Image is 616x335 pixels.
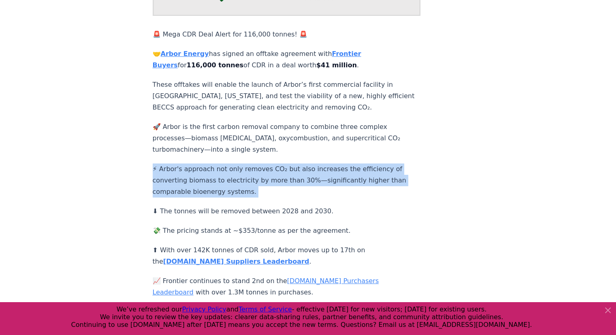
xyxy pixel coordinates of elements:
p: 📈 Frontier continues to stand 2nd on the with over 1.3M tonnes in purchases. [153,275,421,298]
p: ⬇ The tonnes will be removed between 2028 and 2030. [153,206,421,217]
p: These offtakes will enable the launch of Arbor’s first commercial facility in [GEOGRAPHIC_DATA], ... [153,79,421,113]
strong: 116,000 tonnes [187,61,243,69]
a: [DOMAIN_NAME] Suppliers Leaderboard [163,258,309,265]
p: ⚡ Arbor's approach not only removes CO₂ but also increases the efficiency of converting biomass t... [153,163,421,198]
p: 💸 The pricing stands at ~$353/tonne as per the agreement. [153,225,421,236]
p: ⬆ With over 142K tonnes of CDR sold, Arbor moves up to 17th on the . [153,245,421,267]
a: Arbor Energy [161,50,209,58]
strong: $41 million [316,61,357,69]
p: 🚨 Mega CDR Deal Alert for 116,000 tonnes! 🚨 [153,29,421,40]
a: Frontier Buyers [153,50,361,69]
p: 🤝 has signed an offtake agreement with for of CDR in a deal worth . [153,48,421,71]
p: 🚀 Arbor is the first carbon removal company to combine three complex processes—biomass [MEDICAL_D... [153,121,421,155]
